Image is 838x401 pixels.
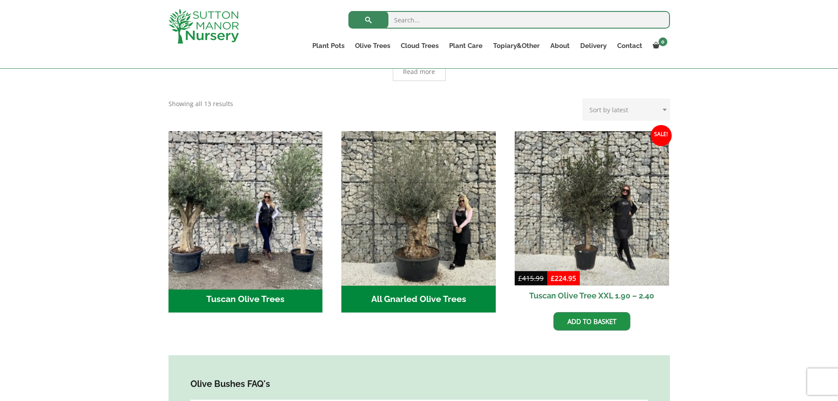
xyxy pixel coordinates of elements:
[551,274,576,283] bdi: 224.95
[515,286,669,305] h2: Tuscan Olive Tree XXL 1.90 – 2.40
[612,40,648,52] a: Contact
[165,127,326,289] img: Tuscan Olive Trees
[659,37,667,46] span: 0
[515,131,669,286] img: Tuscan Olive Tree XXL 1.90 - 2.40
[350,40,395,52] a: Olive Trees
[545,40,575,52] a: About
[553,312,630,331] a: Add to basket: “Tuscan Olive Tree XXL 1.90 - 2.40”
[341,131,496,313] a: Visit product category All Gnarled Olive Trees
[341,286,496,313] h2: All Gnarled Olive Trees
[551,274,555,283] span: £
[190,377,648,391] h4: Olive Bushes FAQ's
[444,40,488,52] a: Plant Care
[518,274,522,283] span: £
[168,286,323,313] h2: Tuscan Olive Trees
[395,40,444,52] a: Cloud Trees
[651,125,672,146] span: Sale!
[582,99,670,121] select: Shop order
[168,9,239,44] img: logo
[168,131,323,313] a: Visit product category Tuscan Olive Trees
[168,99,233,109] p: Showing all 13 results
[307,40,350,52] a: Plant Pots
[575,40,612,52] a: Delivery
[488,40,545,52] a: Topiary&Other
[648,40,670,52] a: 0
[348,11,670,29] input: Search...
[515,131,669,305] a: Sale! Tuscan Olive Tree XXL 1.90 – 2.40
[518,274,544,283] bdi: 415.99
[341,131,496,286] img: All Gnarled Olive Trees
[403,69,435,75] span: Read more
